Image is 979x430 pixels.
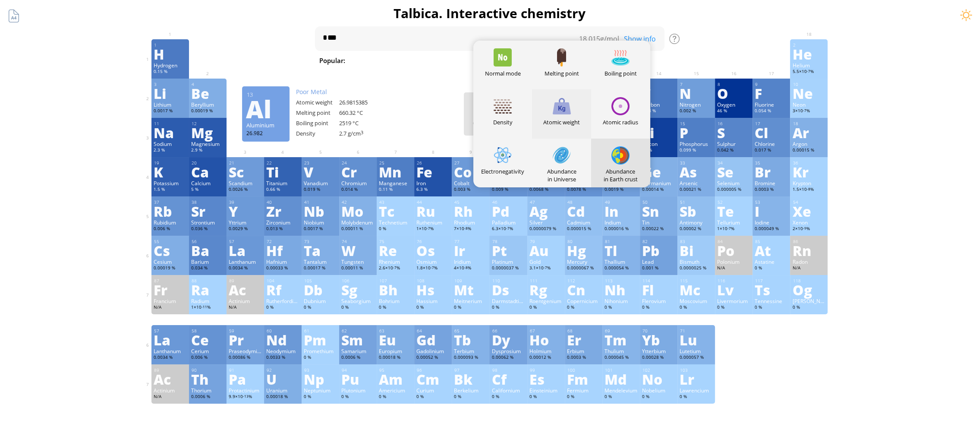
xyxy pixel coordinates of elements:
div: 83 [680,239,713,244]
div: 0.003 % [454,187,487,193]
div: Se [717,165,750,179]
div: 13 [247,91,285,98]
div: 0.014 % [341,187,375,193]
div: Sc [229,165,262,179]
div: 73 [304,239,337,244]
div: 0.0019 % [604,187,638,193]
div: Atomic weight [532,118,591,126]
div: Br [755,165,788,179]
div: Technetium [379,219,412,226]
div: Density [473,118,532,126]
div: Poor Metal [296,88,382,96]
div: At [755,243,788,257]
div: 47 [530,199,563,205]
div: Rubidium [154,219,187,226]
div: Fe [416,165,450,179]
sup: -7 [727,226,731,231]
div: 0.00033 % [266,265,299,272]
div: Rn [792,243,825,257]
h1: Talbica. Interactive chemistry [145,4,835,22]
div: Boiling point [296,119,339,127]
div: Cobalt [454,180,487,187]
div: Iron [416,180,450,187]
div: 34 [718,160,750,166]
div: Iodine [755,219,788,226]
div: 45 [454,199,487,205]
div: Na [154,126,187,139]
div: As [680,165,713,179]
div: Pd [491,204,525,218]
div: 26.9815385 [339,98,382,106]
div: Abundance in Earth crust [591,168,650,183]
div: Au [529,243,563,257]
div: Sn [642,204,675,218]
div: Atomic radius [591,118,650,126]
div: 0.054 % [755,108,788,115]
div: Yttrium [229,219,262,226]
div: 1×10 % [416,226,450,233]
div: Hf [266,243,299,257]
div: 0.00015 % [792,147,825,154]
div: 0.000015 % [567,226,600,233]
div: P [680,126,713,139]
div: 3 [154,82,187,87]
div: 0.15 % [154,69,187,76]
div: 1.8×10 % [416,265,450,272]
div: Cl [755,126,788,139]
div: Hg [567,243,600,257]
div: 12 [192,121,224,126]
div: 0.006 % [154,226,187,233]
div: 18 [793,121,825,126]
div: Sodium [154,140,187,147]
div: Lead [642,258,675,265]
div: 0.017 % [755,147,788,154]
div: Cr [341,165,375,179]
div: 0.00021 % [680,187,713,193]
div: 24 [342,160,375,166]
div: 20 [192,160,224,166]
div: 26.982 [246,130,285,136]
div: 0.00022 % [642,226,675,233]
div: Si [642,126,675,139]
div: Ge [642,165,675,179]
div: Hafnium [266,258,299,265]
div: Krypton [792,180,825,187]
div: Scandium [229,180,262,187]
div: Tin [642,219,675,226]
div: 2.7 g/cm [339,130,382,137]
div: Antimony [680,219,713,226]
div: 37 [154,199,187,205]
div: 0.009 % [491,187,525,193]
div: Fluorine [755,101,788,108]
div: 82 [642,239,675,244]
div: 0.00002 % [680,226,713,233]
div: 55 [154,239,187,244]
div: Zirconium [266,219,299,226]
div: 21 [229,160,262,166]
div: 0.00019 % [191,108,224,115]
div: N [680,86,713,100]
div: 42 [342,199,375,205]
div: Rhodium [454,219,487,226]
div: Aluminium [246,121,285,129]
div: Sb [680,204,713,218]
div: Argon [792,140,825,147]
div: O [709,80,759,101]
div: 0.019 % [304,187,337,193]
div: Helium [792,62,825,69]
div: Platinum [491,258,525,265]
div: Chromium [341,180,375,187]
div: Ar [792,126,825,139]
div: 19 [154,160,187,166]
div: 48 [567,199,600,205]
div: 5 % [191,187,224,193]
div: Chlorine [755,140,788,147]
div: 27 % [642,147,675,154]
div: Silver [529,219,563,226]
div: 1×10 % [717,226,750,233]
div: 0.0029 % [229,226,262,233]
div: Melting point [532,70,591,77]
div: Molybdenum [341,219,375,226]
sup: -7 [506,226,509,231]
div: Thallium [604,258,638,265]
